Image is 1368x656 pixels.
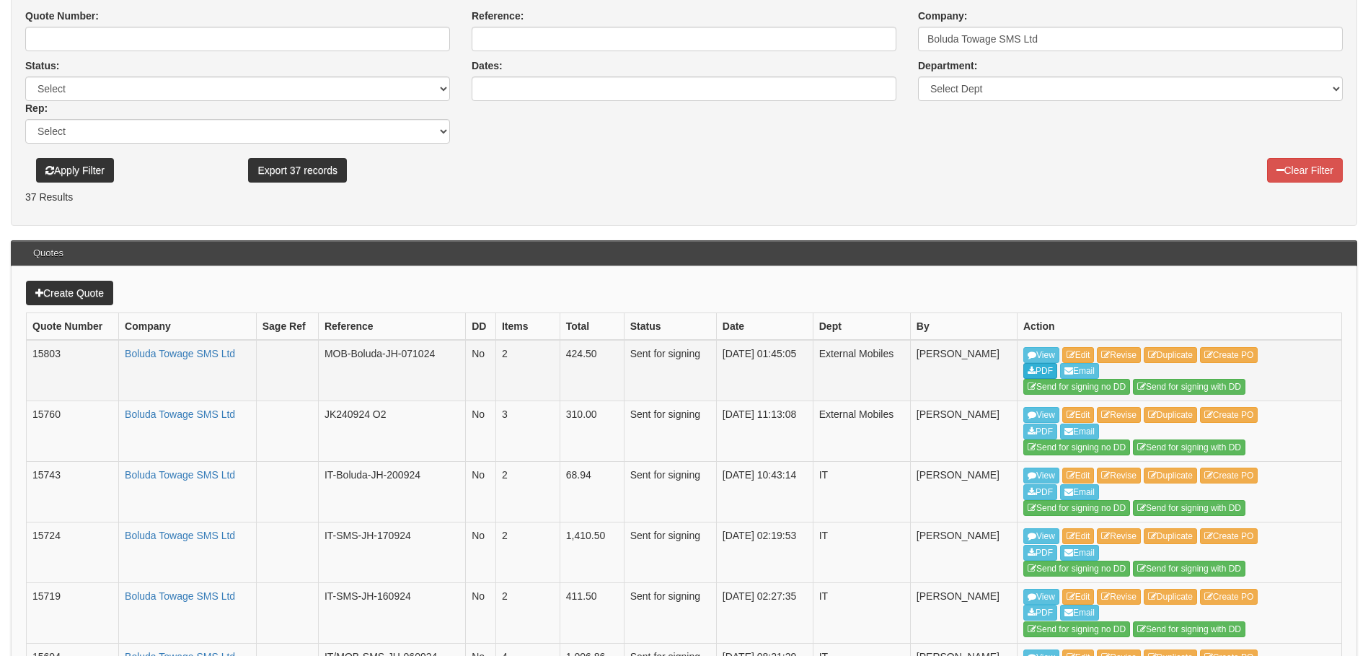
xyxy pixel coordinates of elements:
th: Total [560,313,624,341]
a: Send for signing no DD [1023,379,1130,395]
td: 68.94 [560,462,624,522]
td: 15803 [27,340,119,401]
a: Email [1060,424,1099,439]
a: Send for signing with DD [1133,621,1245,637]
td: External Mobiles [813,401,910,462]
label: Quote Number: [25,9,99,23]
label: Rep: [25,101,48,115]
a: Email [1060,545,1099,561]
td: External Mobiles [813,340,910,401]
td: No [466,401,496,462]
td: Sent for signing [624,462,716,522]
td: [PERSON_NAME] [910,401,1017,462]
a: Revise [1097,589,1141,605]
a: Revise [1097,528,1141,544]
a: Export 37 records [248,158,347,183]
a: Revise [1097,468,1141,484]
th: Dept [813,313,910,341]
th: Reference [318,313,465,341]
td: No [466,522,496,582]
a: PDF [1023,424,1057,439]
a: Duplicate [1144,589,1197,605]
label: Reference: [472,9,524,23]
a: Boluda Towage SMS Ltd [125,469,235,481]
a: Email [1060,363,1099,379]
td: 411.50 [560,582,624,643]
a: Duplicate [1144,468,1197,484]
a: PDF [1023,605,1057,621]
td: IT-Boluda-JH-200924 [318,462,465,522]
a: Create Quote [26,281,113,305]
a: Create PO [1200,347,1258,363]
a: Edit [1062,407,1095,423]
a: Send for signing no DD [1023,500,1130,516]
td: [DATE] 02:19:53 [716,522,813,582]
th: Quote Number [27,313,119,341]
th: DD [466,313,496,341]
td: IT [813,522,910,582]
td: Sent for signing [624,340,716,401]
h3: Quotes [26,241,71,266]
a: Send for signing with DD [1133,561,1245,577]
a: PDF [1023,363,1057,379]
a: Clear Filter [1267,158,1343,183]
td: 15724 [27,522,119,582]
a: Duplicate [1144,407,1197,423]
td: 15760 [27,401,119,462]
td: No [466,340,496,401]
td: [DATE] 10:43:14 [716,462,813,522]
a: Send for signing with DD [1133,379,1245,395]
td: [PERSON_NAME] [910,462,1017,522]
td: 15743 [27,462,119,522]
a: Revise [1097,347,1141,363]
td: Sent for signing [624,582,716,643]
a: Email [1060,605,1099,621]
td: IT-SMS-JH-160924 [318,582,465,643]
a: Send for signing with DD [1133,439,1245,455]
td: [DATE] 11:13:08 [716,401,813,462]
a: Boluda Towage SMS Ltd [125,590,235,602]
a: Send for signing no DD [1023,561,1130,577]
label: Department: [918,58,977,73]
td: No [466,582,496,643]
td: 15719 [27,582,119,643]
a: Duplicate [1144,347,1197,363]
a: Create PO [1200,589,1258,605]
td: 1,410.50 [560,522,624,582]
td: 2 [495,462,560,522]
th: By [910,313,1017,341]
a: View [1023,347,1059,363]
a: Send for signing no DD [1023,439,1130,455]
td: IT [813,582,910,643]
a: Boluda Towage SMS Ltd [125,408,235,420]
button: Apply Filter [36,158,114,183]
a: View [1023,528,1059,544]
a: Boluda Towage SMS Ltd [125,530,235,541]
td: 2 [495,522,560,582]
th: Date [716,313,813,341]
a: Edit [1062,589,1095,605]
td: Sent for signing [624,522,716,582]
td: No [466,462,496,522]
td: [PERSON_NAME] [910,340,1017,401]
th: Company [119,313,257,341]
th: Items [495,313,560,341]
label: Company: [918,9,967,23]
td: IT [813,462,910,522]
td: [PERSON_NAME] [910,522,1017,582]
td: 3 [495,401,560,462]
p: 37 Results [25,190,1343,204]
a: Create PO [1200,528,1258,544]
th: Sage Ref [256,313,318,341]
a: Boluda Towage SMS Ltd [125,348,235,359]
a: Edit [1062,468,1095,484]
a: Edit [1062,528,1095,544]
td: 2 [495,582,560,643]
a: View [1023,468,1059,484]
a: Revise [1097,407,1141,423]
label: Dates: [472,58,503,73]
a: Send for signing with DD [1133,500,1245,516]
a: Create PO [1200,407,1258,423]
a: Edit [1062,347,1095,363]
td: 310.00 [560,401,624,462]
